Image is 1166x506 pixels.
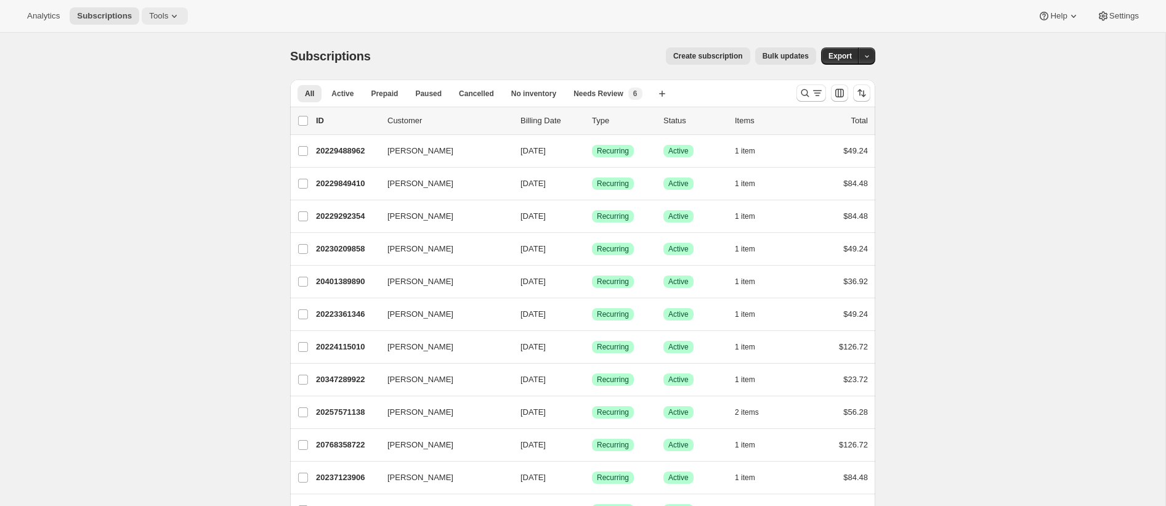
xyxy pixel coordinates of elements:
span: Bulk updates [763,51,809,61]
div: IDCustomerBilling DateTypeStatusItemsTotal [316,115,868,127]
button: 1 item [735,371,769,388]
span: Subscriptions [77,11,132,21]
span: $49.24 [843,309,868,319]
button: [PERSON_NAME] [380,141,503,161]
div: 20224115010[PERSON_NAME][DATE]SuccessRecurringSuccessActive1 item$126.72 [316,338,868,356]
span: Prepaid [371,89,398,99]
p: 20401389890 [316,275,378,288]
span: [PERSON_NAME] [387,210,453,222]
div: 20229849410[PERSON_NAME][DATE]SuccessRecurringSuccessActive1 item$84.48 [316,175,868,192]
span: Recurring [597,244,629,254]
button: [PERSON_NAME] [380,304,503,324]
span: Recurring [597,440,629,450]
span: [PERSON_NAME] [387,243,453,255]
span: [DATE] [520,211,546,221]
span: 1 item [735,146,755,156]
span: Active [668,440,689,450]
button: Customize table column order and visibility [831,84,848,102]
span: Recurring [597,309,629,319]
span: [DATE] [520,244,546,253]
button: 1 item [735,175,769,192]
span: [PERSON_NAME] [387,471,453,484]
p: ID [316,115,378,127]
button: Export [821,47,859,65]
span: Needs Review [573,89,623,99]
span: 1 item [735,179,755,189]
span: Recurring [597,277,629,287]
span: Active [668,309,689,319]
button: Search and filter results [796,84,826,102]
button: Settings [1090,7,1146,25]
span: Analytics [27,11,60,21]
button: Bulk updates [755,47,816,65]
button: 1 item [735,469,769,486]
span: [PERSON_NAME] [387,341,453,353]
span: Paused [415,89,442,99]
span: Cancelled [459,89,494,99]
button: Create new view [652,85,672,102]
p: 20237123906 [316,471,378,484]
button: [PERSON_NAME] [380,435,503,455]
button: Sort the results [853,84,870,102]
button: [PERSON_NAME] [380,206,503,226]
span: No inventory [511,89,556,99]
span: Active [668,375,689,385]
p: 20229849410 [316,178,378,190]
button: 1 item [735,240,769,258]
span: [DATE] [520,342,546,351]
span: [DATE] [520,146,546,155]
span: [DATE] [520,407,546,417]
span: [DATE] [520,473,546,482]
span: [PERSON_NAME] [387,308,453,320]
p: 20768358722 [316,439,378,451]
button: 1 item [735,436,769,454]
button: 1 item [735,142,769,160]
span: [DATE] [520,375,546,384]
div: 20237123906[PERSON_NAME][DATE]SuccessRecurringSuccessActive1 item$84.48 [316,469,868,486]
div: 20401389890[PERSON_NAME][DATE]SuccessRecurringSuccessActive1 item$36.92 [316,273,868,290]
button: [PERSON_NAME] [380,370,503,390]
span: 1 item [735,211,755,221]
span: Export [828,51,852,61]
span: 1 item [735,473,755,483]
span: Recurring [597,211,629,221]
span: $49.24 [843,146,868,155]
div: Type [592,115,654,127]
span: [DATE] [520,179,546,188]
span: Recurring [597,375,629,385]
span: [DATE] [520,309,546,319]
button: [PERSON_NAME] [380,272,503,292]
span: Subscriptions [290,49,371,63]
div: Items [735,115,796,127]
p: 20223361346 [316,308,378,320]
span: $126.72 [839,440,868,449]
button: 2 items [735,404,772,421]
p: 20224115010 [316,341,378,353]
button: Create subscription [666,47,750,65]
p: Billing Date [520,115,582,127]
p: Customer [387,115,511,127]
button: Tools [142,7,188,25]
span: $126.72 [839,342,868,351]
button: [PERSON_NAME] [380,468,503,488]
button: [PERSON_NAME] [380,402,503,422]
span: [DATE] [520,440,546,449]
span: $56.28 [843,407,868,417]
span: 2 items [735,407,759,417]
div: 20230209858[PERSON_NAME][DATE]SuccessRecurringSuccessActive1 item$49.24 [316,240,868,258]
span: $84.48 [843,211,868,221]
span: Recurring [597,179,629,189]
button: Analytics [20,7,67,25]
button: 1 item [735,208,769,225]
span: Recurring [597,407,629,417]
div: 20347289922[PERSON_NAME][DATE]SuccessRecurringSuccessActive1 item$23.72 [316,371,868,388]
span: Active [668,407,689,417]
span: [PERSON_NAME] [387,439,453,451]
span: [PERSON_NAME] [387,373,453,386]
span: $84.48 [843,179,868,188]
span: Create subscription [673,51,743,61]
button: Subscriptions [70,7,139,25]
span: $84.48 [843,473,868,482]
span: 1 item [735,440,755,450]
p: 20230209858 [316,243,378,255]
